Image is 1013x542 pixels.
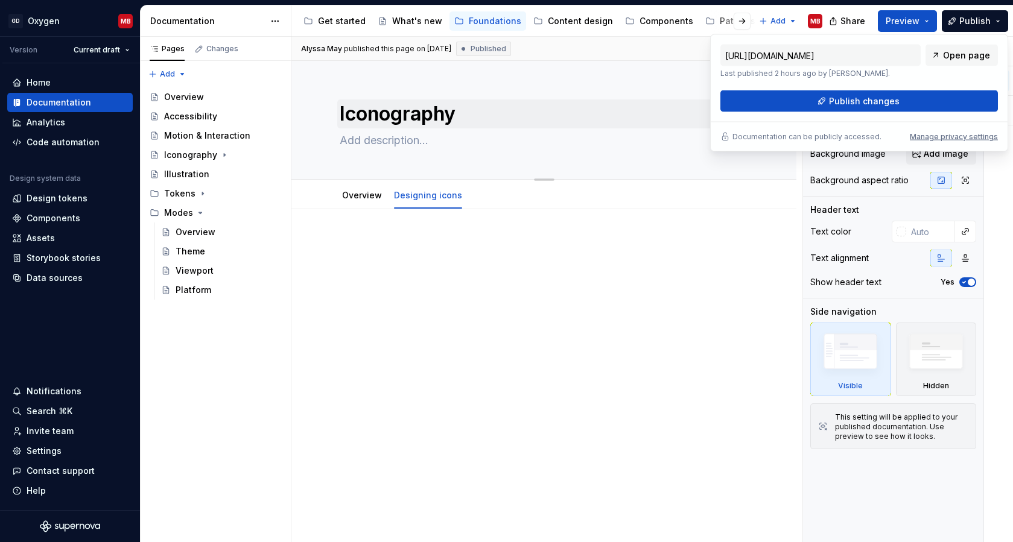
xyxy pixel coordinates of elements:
[829,95,900,107] span: Publish changes
[176,284,211,296] div: Platform
[810,174,909,186] div: Background aspect ratio
[7,189,133,208] a: Design tokens
[68,42,135,58] button: Current draft
[529,11,618,31] a: Content design
[924,148,968,160] span: Add image
[700,11,824,31] a: Patterns and templates
[7,209,133,228] a: Components
[299,11,370,31] a: Get started
[150,15,264,27] div: Documentation
[896,323,977,396] div: Hidden
[27,116,65,128] div: Analytics
[7,133,133,152] a: Code automation
[392,15,442,27] div: What's new
[176,265,214,277] div: Viewport
[28,15,60,27] div: Oxygen
[7,461,133,481] button: Contact support
[878,10,937,32] button: Preview
[27,77,51,89] div: Home
[27,212,80,224] div: Components
[27,232,55,244] div: Assets
[755,13,801,30] button: Add
[27,385,81,397] div: Notifications
[732,132,881,142] p: Documentation can be publicly accessed.
[164,207,193,219] div: Modes
[342,190,382,200] a: Overview
[926,45,998,66] a: Open page
[164,110,217,122] div: Accessibility
[145,87,286,107] a: Overview
[145,126,286,145] a: Motion & Interaction
[344,44,451,54] div: published this page on [DATE]
[7,421,133,441] a: Invite team
[27,465,95,477] div: Contact support
[27,272,83,284] div: Data sources
[838,381,863,391] div: Visible
[299,9,753,33] div: Page tree
[164,130,250,142] div: Motion & Interaction
[449,11,526,31] a: Foundations
[959,15,991,27] span: Publish
[810,276,881,288] div: Show header text
[835,412,968,441] div: This setting will be applied to your published documentation. Use preview to see how it looks.
[27,445,62,457] div: Settings
[810,204,859,216] div: Header text
[548,15,613,27] div: Content design
[337,99,746,128] textarea: Iconography
[7,248,133,268] a: Storybook stories
[7,93,133,112] a: Documentation
[810,252,869,264] div: Text alignment
[27,405,72,417] div: Search ⌘K
[7,382,133,401] button: Notifications
[471,44,506,54] span: Published
[145,87,286,300] div: Page tree
[770,16,786,26] span: Add
[164,91,204,103] div: Overview
[2,8,138,34] button: GDOxygenMB
[7,268,133,288] a: Data sources
[145,203,286,222] div: Modes
[164,168,209,180] div: Illustration
[923,381,949,391] div: Hidden
[27,96,91,109] div: Documentation
[469,15,521,27] div: Foundations
[840,15,865,27] span: Share
[910,132,998,142] button: Manage privacy settings
[121,16,131,26] div: MB
[7,402,133,421] button: Search ⌘K
[810,225,851,238] div: Text color
[7,441,133,461] a: Settings
[318,15,366,27] div: Get started
[7,113,133,132] a: Analytics
[156,261,286,280] a: Viewport
[176,226,215,238] div: Overview
[7,228,133,248] a: Assets
[942,10,1008,32] button: Publish
[145,66,190,83] button: Add
[206,44,238,54] div: Changes
[156,222,286,242] a: Overview
[906,221,955,242] input: Auto
[943,49,990,61] span: Open page
[40,520,100,532] svg: Supernova Logo
[160,69,175,79] span: Add
[145,145,286,165] a: Iconography
[337,182,387,207] div: Overview
[810,148,886,160] div: Background image
[810,306,877,318] div: Side navigation
[906,143,976,165] button: Add image
[176,245,205,257] div: Theme
[941,277,954,287] label: Yes
[27,252,101,264] div: Storybook stories
[156,280,286,300] a: Platform
[27,136,100,148] div: Code automation
[389,182,467,207] div: Designing icons
[301,44,342,54] span: Alyssa May
[145,184,286,203] div: Tokens
[156,242,286,261] a: Theme
[7,73,133,92] a: Home
[10,174,81,183] div: Design system data
[145,165,286,184] a: Illustration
